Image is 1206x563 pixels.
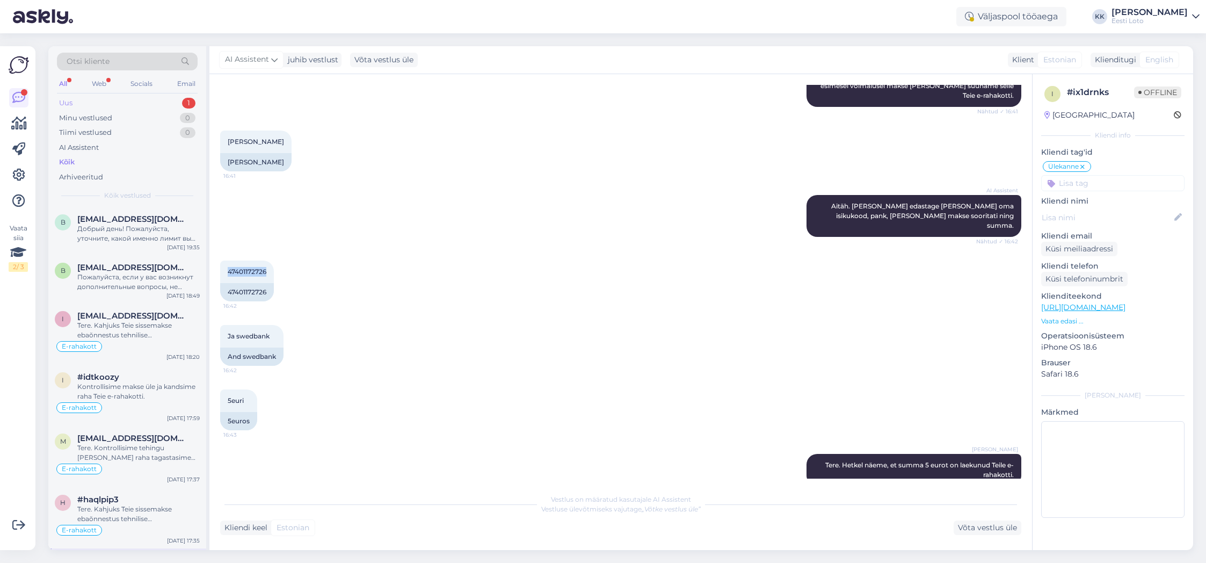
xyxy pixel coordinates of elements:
div: Socials [128,77,155,91]
span: i [62,376,64,384]
div: AI Assistent [59,142,99,153]
p: Kliendi email [1041,230,1185,242]
span: Tere. Hetkel näeme, et summa 5 eurot on laekunud Teile e-rahakotti. [825,461,1014,479]
a: [URL][DOMAIN_NAME] [1041,302,1125,312]
span: AI Assistent [225,54,269,66]
div: 0 [180,113,195,124]
span: b [61,266,66,275]
div: 5euros [220,412,257,430]
p: Kliendi nimi [1041,196,1185,207]
div: Võta vestlus üle [954,521,1021,535]
span: martinkenk@gmail.com [77,434,189,443]
p: Kliendi telefon [1041,261,1185,272]
div: Kõik [59,157,75,168]
div: Kliendi keel [220,522,267,533]
div: Minu vestlused [59,113,112,124]
div: Tere. Kahjuks Teie sissemakse ebaõnnestus tehnilise [PERSON_NAME] tõttu. Kontrollisime tehingu [P... [77,504,200,524]
div: Eesti Loto [1111,17,1188,25]
p: Vaata edasi ... [1041,316,1185,326]
div: Uus [59,98,72,109]
div: [DATE] 17:37 [167,475,200,483]
div: [PERSON_NAME] [1041,391,1185,400]
span: 5euri [228,396,244,405]
div: [GEOGRAPHIC_DATA] [1044,110,1135,121]
input: Lisa nimi [1042,212,1172,223]
span: ilonasoitu@gmail.com [77,311,189,321]
span: Ülekanne [1048,163,1079,170]
div: [PERSON_NAME] [1111,8,1188,17]
span: #idtkoozy [77,372,119,382]
span: Nähtud ✓ 16:42 [976,237,1018,246]
span: #haqlpip3 [77,495,119,504]
div: Tiimi vestlused [59,127,112,138]
span: [PERSON_NAME] [972,445,1018,453]
i: „Võtke vestlus üle” [642,505,701,513]
span: Nähtud ✓ 16:41 [977,107,1018,116]
div: Email [175,77,198,91]
span: [PERSON_NAME] [228,138,284,146]
div: Web [90,77,108,91]
div: And swedbank [220,348,284,366]
span: Aitäh. [PERSON_NAME] edastage [PERSON_NAME] oma isikukood, pank, [PERSON_NAME] makse sooritati ni... [831,202,1015,229]
div: [DATE] 17:35 [167,537,200,545]
span: Otsi kliente [67,56,110,67]
div: KK [1092,9,1107,24]
span: Vestlus on määratud kasutajale AI Assistent [551,495,691,503]
div: # ix1drnks [1067,86,1134,99]
img: Askly Logo [9,55,29,75]
span: Estonian [277,522,309,533]
div: Kontrollisime makse üle ja kandsime raha Teie e-rahakotti. [77,382,200,401]
span: E-rahakott [62,527,97,533]
span: 47401172726 [228,268,266,276]
p: Kliendi tag'id [1041,147,1185,158]
span: E-rahakott [62,405,97,411]
p: Märkmed [1041,407,1185,418]
div: Kliendi info [1041,131,1185,140]
span: batulinsw@gmail.com [77,263,189,272]
span: AI Assistent [978,186,1018,194]
div: [DATE] 19:35 [167,243,200,251]
span: bulgakovoboe@gmail.com [77,214,189,224]
div: Võta vestlus üle [350,53,418,67]
div: [PERSON_NAME] [220,153,292,171]
div: Klienditugi [1091,54,1136,66]
span: i [62,315,64,323]
span: Vestluse ülevõtmiseks vajutage [541,505,701,513]
div: Klient [1008,54,1034,66]
p: iPhone OS 18.6 [1041,342,1185,353]
span: E-rahakott [62,343,97,350]
div: Добрый день! Пожалуйста, уточните, какой именно лимит вы имеете в виду. На сайте Eesti Loto можно... [77,224,200,243]
div: [DATE] 17:59 [167,414,200,422]
div: 0 [180,127,195,138]
div: All [57,77,69,91]
span: 16:43 [223,431,264,439]
span: 16:41 [223,172,264,180]
div: 47401172726 [220,283,274,301]
span: English [1145,54,1173,66]
div: Tere. Kontrollisime tehingu [PERSON_NAME] raha tagastasime Teie e-rahakotti. [77,443,200,463]
span: Kõik vestlused [104,191,151,200]
div: 2 / 3 [9,262,28,272]
p: Klienditeekond [1041,291,1185,302]
span: 16:42 [223,366,264,374]
div: Küsi telefoninumbrit [1041,272,1128,286]
span: Ja swedbank [228,332,270,340]
div: Küsi meiliaadressi [1041,242,1117,256]
p: Operatsioonisüsteem [1041,330,1185,342]
span: Estonian [1043,54,1076,66]
span: b [61,218,66,226]
div: Väljaspool tööaega [956,7,1066,26]
div: [DATE] 18:49 [166,292,200,300]
p: Brauser [1041,357,1185,369]
a: [PERSON_NAME]Eesti Loto [1111,8,1200,25]
div: Vaata siia [9,223,28,272]
span: Offline [1134,86,1181,98]
span: m [60,437,66,445]
span: h [60,499,66,507]
div: Tere. Kahjuks Teie sissemakse ebaõnnestus tehnilise [PERSON_NAME] tõttu. Kontrollisime tehingu [P... [77,321,200,340]
div: 1 [182,98,195,109]
span: 16:42 [223,302,264,310]
div: Пожалуйста, если у вас возникнут дополнительные вопросы, не стесняйтесь обращаться к нам. [77,272,200,292]
div: Arhiveeritud [59,172,103,183]
div: juhib vestlust [284,54,338,66]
